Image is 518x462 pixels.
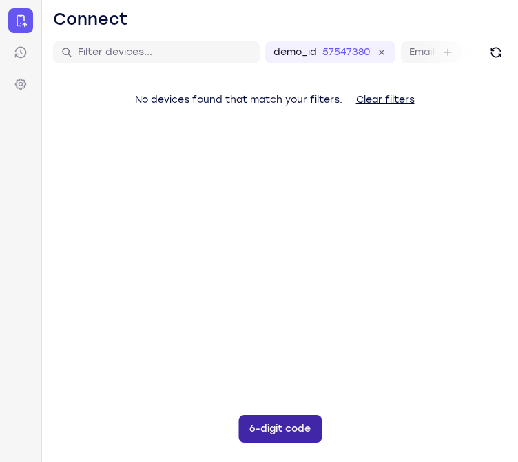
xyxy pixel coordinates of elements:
[345,86,426,114] button: Clear filters
[8,40,33,65] a: Sessions
[485,41,507,63] button: Refresh
[273,46,317,59] label: demo_id
[53,8,128,30] h1: Connect
[8,72,33,97] a: Settings
[8,8,33,33] a: Connect
[135,94,342,106] span: No devices found that match your filters.
[78,46,251,59] input: Filter devices...
[238,415,322,443] button: 6-digit code
[409,46,434,59] label: Email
